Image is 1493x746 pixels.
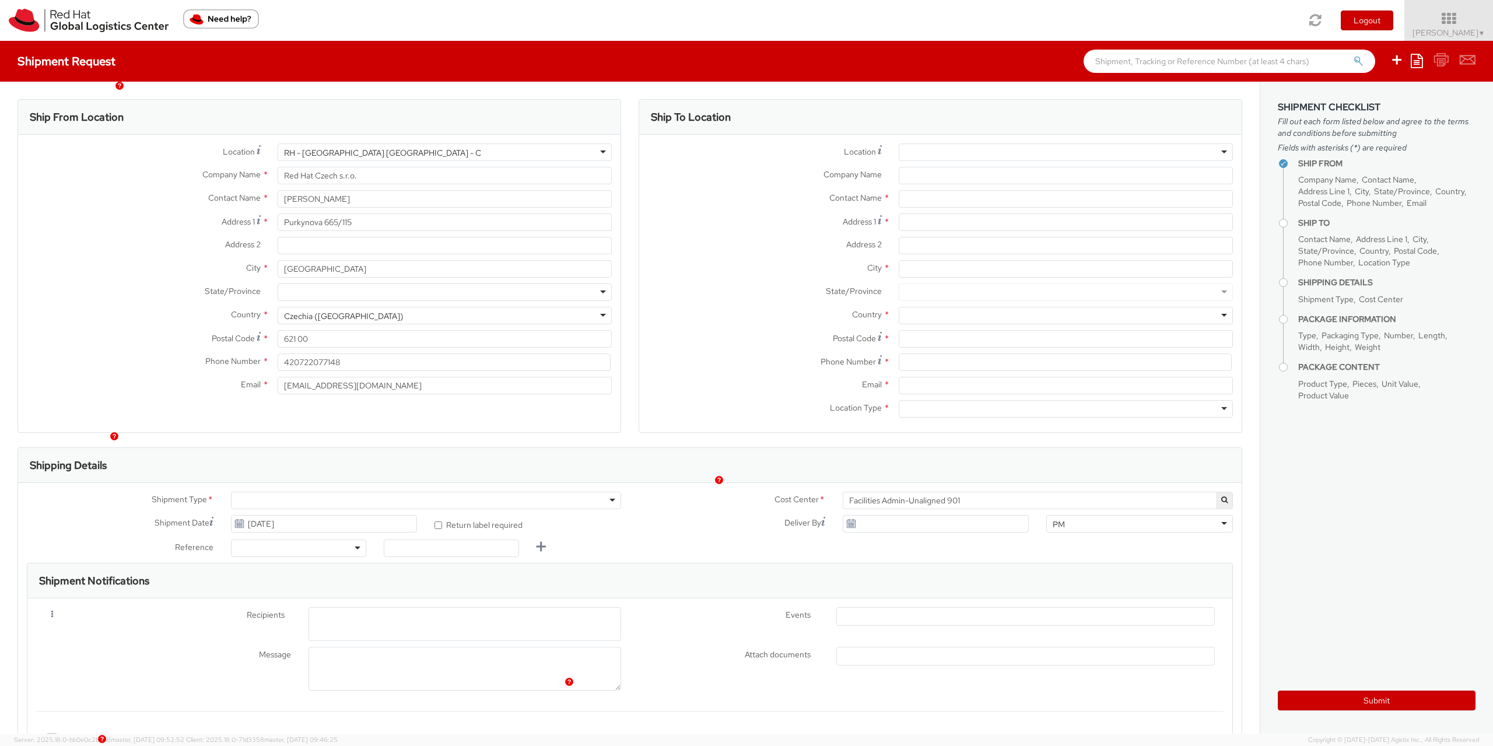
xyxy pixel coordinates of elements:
[155,517,209,529] span: Shipment Date
[774,493,819,507] span: Cost Center
[745,649,811,660] span: Attach documents
[434,517,524,531] label: Return label required
[183,9,259,29] button: Need help?
[1298,159,1476,168] h4: Ship From
[1352,379,1376,389] span: Pieces
[833,333,876,344] span: Postal Code
[1355,186,1369,197] span: City
[152,493,207,507] span: Shipment Type
[1278,115,1476,139] span: Fill out each form listed below and agree to the terms and conditions before submitting
[1413,234,1427,244] span: City
[1278,142,1476,153] span: Fields with asterisks (*) are required
[826,286,882,296] span: State/Province
[1278,102,1476,113] h3: Shipment Checklist
[205,286,261,296] span: State/Province
[208,192,261,203] span: Contact Name
[246,262,261,273] span: City
[823,169,882,180] span: Company Name
[849,495,1226,506] span: Facilities Admin-Unaligned 901
[1298,315,1476,324] h4: Package Information
[821,356,876,367] span: Phone Number
[284,147,481,159] div: RH - [GEOGRAPHIC_DATA] [GEOGRAPHIC_DATA] - C
[284,310,404,322] div: Czechia ([GEOGRAPHIC_DATA])
[9,9,169,32] img: rh-logistics-00dfa346123c4ec078e1.svg
[30,460,107,471] h3: Shipping Details
[223,146,255,157] span: Location
[1347,198,1401,208] span: Phone Number
[1298,219,1476,227] h4: Ship To
[1298,234,1351,244] span: Contact Name
[1053,519,1065,530] div: PM
[1374,186,1430,197] span: State/Province
[862,379,882,390] span: Email
[786,610,811,620] span: Events
[852,309,882,320] span: Country
[1358,257,1410,268] span: Location Type
[1355,342,1380,352] span: Weight
[1298,278,1476,287] h4: Shipping Details
[1341,10,1393,30] button: Logout
[830,402,882,413] span: Location Type
[651,111,731,123] h3: Ship To Location
[231,309,261,320] span: Country
[225,239,261,250] span: Address 2
[222,216,255,227] span: Address 1
[1322,330,1379,341] span: Packaging Type
[844,146,876,157] span: Location
[14,736,184,744] span: Server: 2025.18.0-bb0e0c2bd68
[175,542,213,552] span: Reference
[1418,330,1445,341] span: Length
[1298,330,1316,341] span: Type
[846,239,882,250] span: Address 2
[1298,257,1353,268] span: Phone Number
[39,575,149,587] h3: Shipment Notifications
[111,736,184,744] span: master, [DATE] 09:52:52
[1356,234,1407,244] span: Address Line 1
[1084,50,1375,73] input: Shipment, Tracking or Reference Number (at least 4 chars)
[1298,198,1341,208] span: Postal Code
[1394,246,1437,256] span: Postal Code
[259,649,291,660] span: Message
[1298,246,1354,256] span: State/Province
[829,192,882,203] span: Contact Name
[1298,342,1320,352] span: Width
[1298,379,1347,389] span: Product Type
[1384,330,1413,341] span: Number
[202,169,261,180] span: Company Name
[867,262,882,273] span: City
[1407,198,1427,208] span: Email
[1435,186,1464,197] span: Country
[1298,294,1354,304] span: Shipment Type
[1478,29,1485,38] span: ▼
[434,521,442,529] input: Return label required
[1359,294,1403,304] span: Cost Center
[1298,390,1349,401] span: Product Value
[1298,186,1350,197] span: Address Line 1
[843,216,876,227] span: Address 1
[1278,691,1476,710] button: Submit
[1325,342,1350,352] span: Height
[1298,363,1476,372] h4: Package Content
[17,55,115,68] h4: Shipment Request
[205,356,261,366] span: Phone Number
[1413,27,1485,38] span: [PERSON_NAME]
[1298,174,1357,185] span: Company Name
[784,517,821,529] span: Deliver By
[1308,736,1479,745] span: Copyright © [DATE]-[DATE] Agistix Inc., All Rights Reserved
[1362,174,1414,185] span: Contact Name
[1359,246,1389,256] span: Country
[247,609,285,622] span: Recipients
[186,736,338,744] span: Client: 2025.18.0-71d3358
[241,379,261,390] span: Email
[30,111,124,123] h3: Ship From Location
[264,736,338,744] span: master, [DATE] 09:46:25
[843,492,1233,509] span: Facilities Admin-Unaligned 901
[1382,379,1418,389] span: Unit Value
[212,333,255,344] span: Postal Code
